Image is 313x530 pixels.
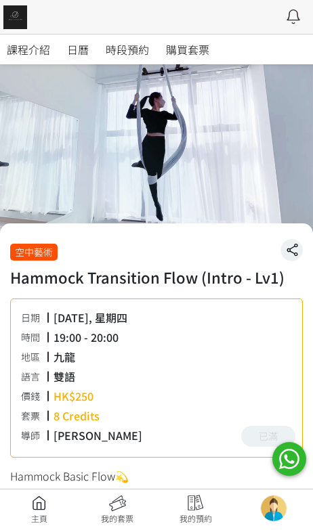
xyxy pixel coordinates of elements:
[54,407,100,424] div: 8 Credits
[21,350,47,364] div: 地區
[106,35,149,64] a: 時段預約
[21,409,47,423] div: 套票
[7,41,50,58] span: 課程介紹
[106,41,149,58] span: 時段預約
[166,41,209,58] span: 購買套票
[54,388,93,404] div: HK$250
[67,41,89,58] span: 日曆
[10,244,58,261] div: 空中藝術
[21,370,47,384] div: 語言
[166,35,209,64] a: 購買套票
[21,330,47,345] div: 時間
[54,368,75,384] div: 雙語
[54,309,127,326] div: [DATE], 星期四
[21,311,47,325] div: 日期
[54,427,142,443] div: [PERSON_NAME]
[21,389,47,403] div: 價錢
[21,428,47,443] div: 導師
[67,35,89,64] a: 日曆
[7,35,50,64] a: 課程介紹
[54,349,75,365] div: 九龍
[10,266,303,288] h1: Hammock Transition Flow (Intro - Lv1)
[54,329,119,345] div: 19:00 - 20:00
[241,426,295,447] a: 已滿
